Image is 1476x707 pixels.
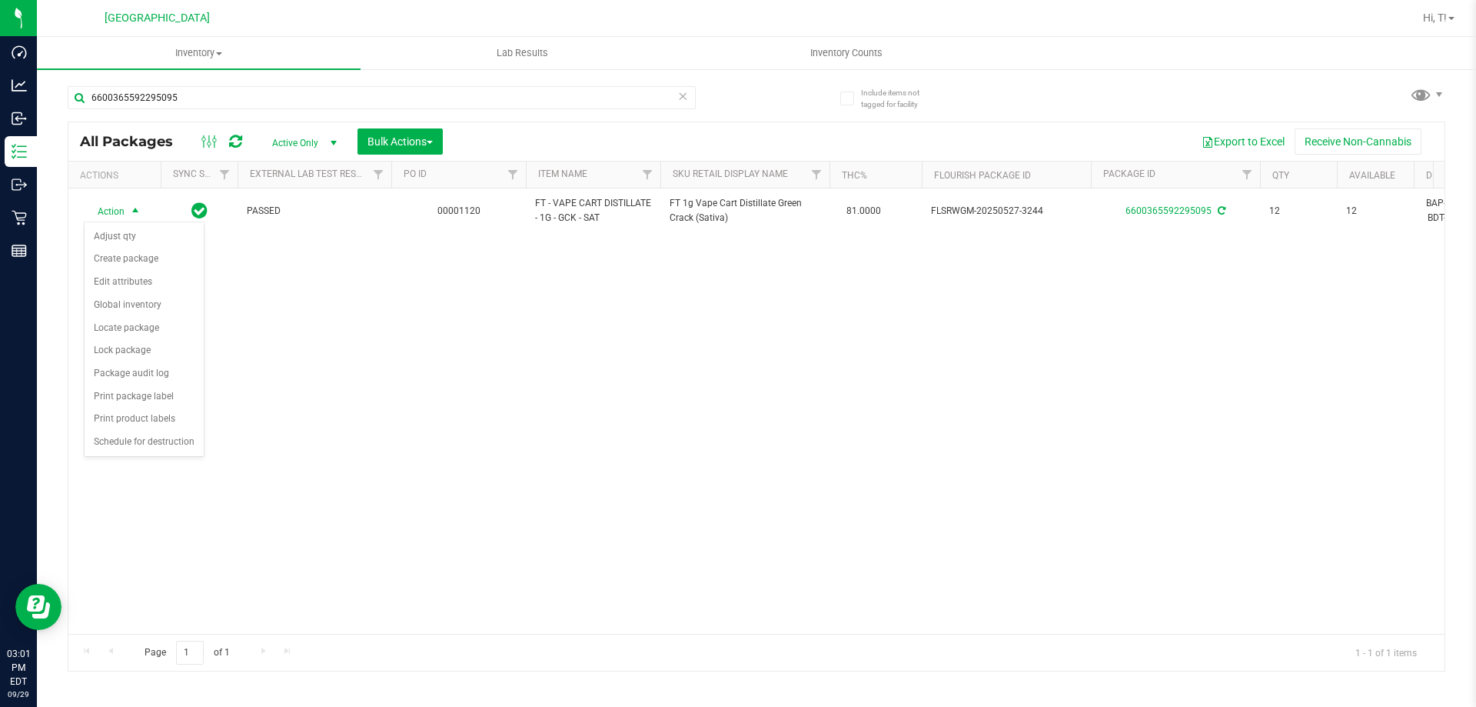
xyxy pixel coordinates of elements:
a: Filter [500,162,526,188]
span: In Sync [191,200,208,222]
span: Bulk Actions [367,135,433,148]
div: Actions [80,170,155,181]
iframe: Resource center [15,584,61,630]
a: Item Name [538,168,587,179]
span: FT 1g Vape Cart Distillate Green Crack (Sativa) [670,196,820,225]
span: 81.0000 [839,200,889,222]
inline-svg: Inventory [12,144,27,159]
a: THC% [842,170,867,181]
a: Sku Retail Display Name [673,168,788,179]
inline-svg: Dashboard [12,45,27,60]
li: Edit attributes [85,271,204,294]
input: Search Package ID, Item Name, SKU, Lot or Part Number... [68,86,696,109]
span: Inventory [37,46,361,60]
li: Adjust qty [85,225,204,248]
span: Action [84,201,125,222]
input: 1 [176,641,204,665]
a: Package ID [1103,168,1155,179]
a: Sync Status [173,168,232,179]
inline-svg: Inbound [12,111,27,126]
li: Lock package [85,339,204,362]
li: Print product labels [85,408,204,431]
a: 00001120 [437,205,480,216]
span: Inventory Counts [790,46,903,60]
a: Filter [804,162,829,188]
span: FT - VAPE CART DISTILLATE - 1G - GCK - SAT [535,196,651,225]
inline-svg: Outbound [12,177,27,192]
a: Filter [1235,162,1260,188]
li: Print package label [85,385,204,409]
a: Lab Results [361,37,684,69]
li: Locate package [85,317,204,340]
p: 09/29 [7,689,30,700]
span: PASSED [247,204,382,218]
span: Page of 1 [131,641,242,665]
button: Receive Non-Cannabis [1295,128,1421,155]
li: Create package [85,248,204,271]
a: Inventory Counts [684,37,1008,69]
span: FLSRWGM-20250527-3244 [931,204,1082,218]
a: Inventory [37,37,361,69]
a: 6600365592295095 [1125,205,1212,216]
a: Available [1349,170,1395,181]
span: Hi, T! [1423,12,1447,24]
li: Global inventory [85,294,204,317]
inline-svg: Analytics [12,78,27,93]
span: Include items not tagged for facility [861,87,938,110]
p: 03:01 PM EDT [7,647,30,689]
a: Filter [212,162,238,188]
span: 12 [1269,204,1328,218]
span: [GEOGRAPHIC_DATA] [105,12,210,25]
inline-svg: Reports [12,243,27,258]
a: PO ID [404,168,427,179]
li: Package audit log [85,362,204,385]
button: Export to Excel [1192,128,1295,155]
a: Flourish Package ID [934,170,1031,181]
a: Filter [635,162,660,188]
a: Qty [1272,170,1289,181]
span: 1 - 1 of 1 items [1343,641,1429,664]
span: Lab Results [476,46,569,60]
span: Clear [677,86,688,106]
button: Bulk Actions [357,128,443,155]
span: 12 [1346,204,1405,218]
span: select [126,201,145,222]
span: All Packages [80,133,188,150]
a: Filter [366,162,391,188]
li: Schedule for destruction [85,431,204,454]
span: Sync from Compliance System [1215,205,1225,216]
a: External Lab Test Result [250,168,371,179]
inline-svg: Retail [12,210,27,225]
